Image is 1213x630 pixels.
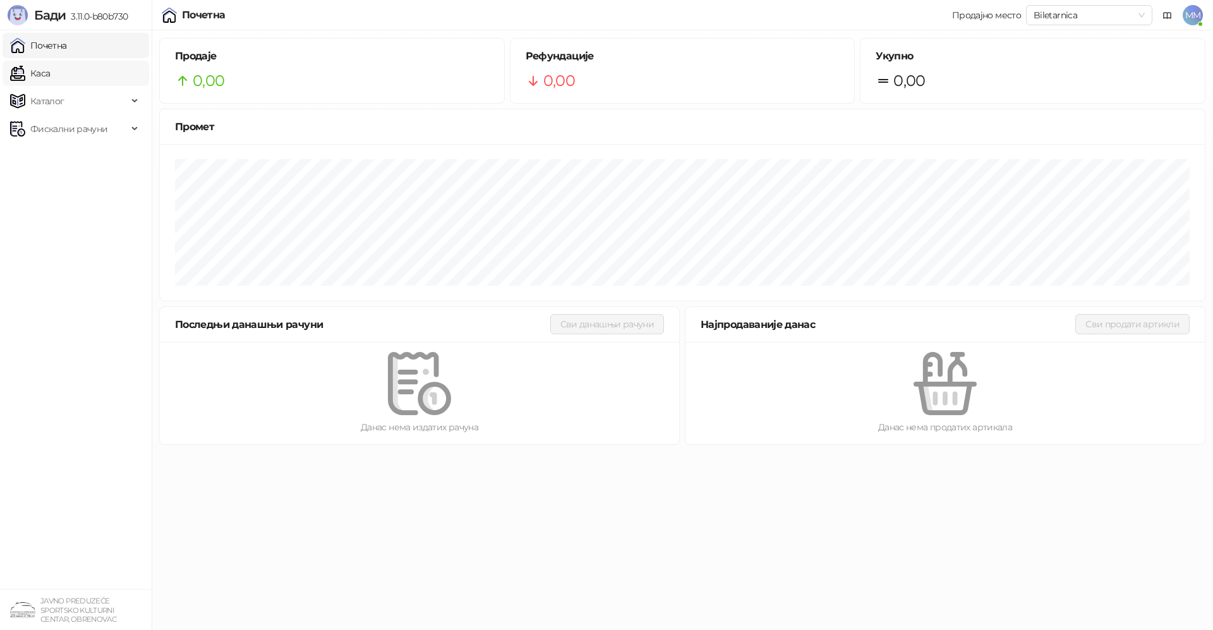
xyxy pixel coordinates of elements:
span: Biletarnica [1034,6,1145,25]
a: Почетна [10,33,67,58]
small: JAVNO PREDUZEĆE SPORTSKO KULTURNI CENTAR, OBRENOVAC [40,597,116,624]
a: Документација [1157,5,1178,25]
h5: Укупно [876,49,1190,64]
div: Најпродаваније данас [701,317,1075,332]
h5: Продаје [175,49,489,64]
button: Сви данашњи рачуни [550,314,664,334]
span: Бади [34,8,66,23]
img: 64x64-companyLogo-4a28e1f8-f217-46d7-badd-69a834a81aaf.png [10,597,35,622]
div: Данас нема продатих артикала [706,420,1185,434]
h5: Рефундације [526,49,840,64]
div: Продајно место [952,11,1021,20]
span: MM [1183,5,1203,25]
div: Данас нема издатих рачуна [180,420,659,434]
button: Сви продати артикли [1075,314,1190,334]
span: 0,00 [193,69,224,93]
span: 0,00 [893,69,925,93]
div: Промет [175,119,1190,135]
span: Каталог [30,88,64,114]
div: Последњи данашњи рачуни [175,317,550,332]
span: 3.11.0-b80b730 [66,11,128,22]
img: Logo [8,5,28,25]
span: 0,00 [543,69,575,93]
a: Каса [10,61,50,86]
span: Фискални рачуни [30,116,107,142]
div: Почетна [182,10,226,20]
